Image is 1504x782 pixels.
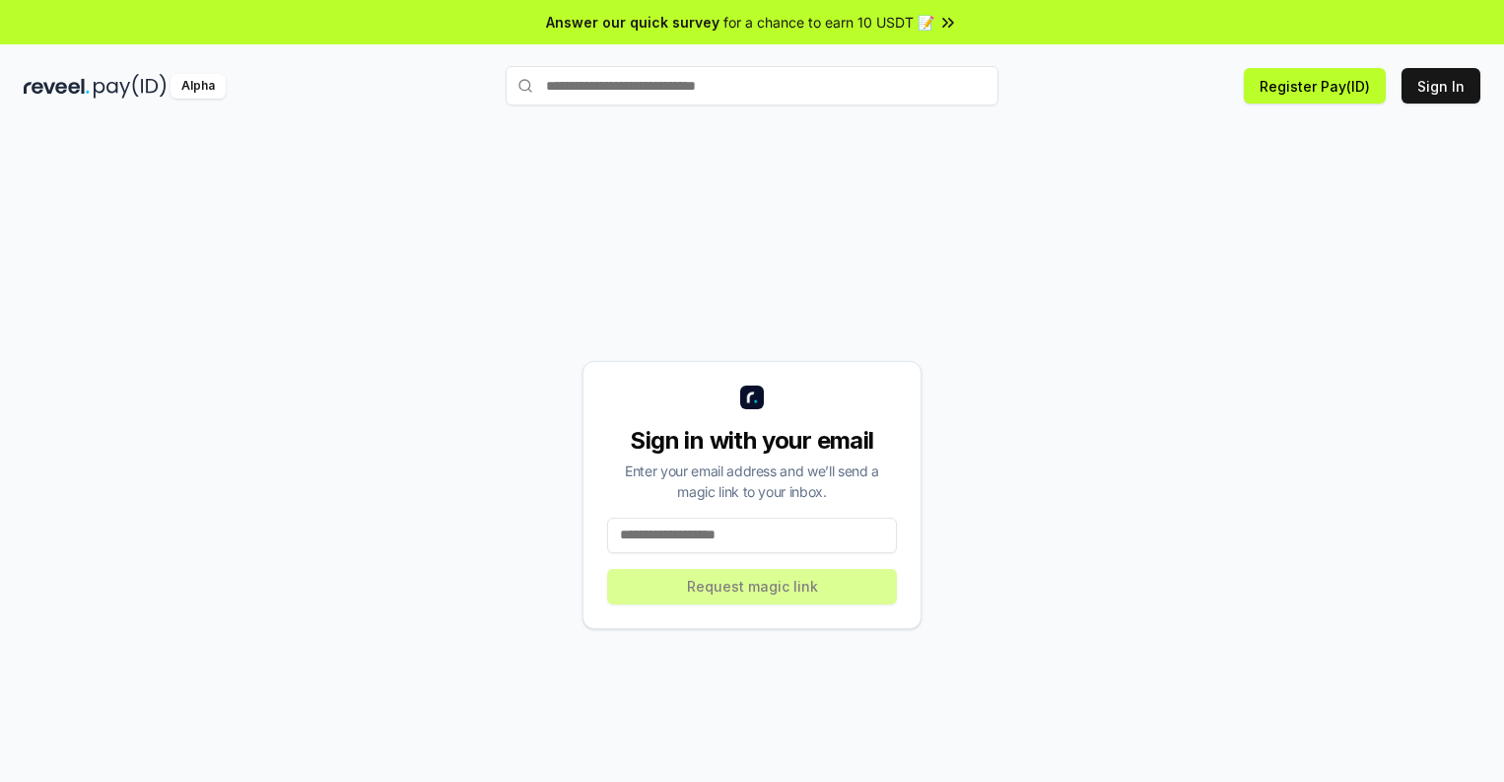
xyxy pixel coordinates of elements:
span: Answer our quick survey [546,12,719,33]
button: Register Pay(ID) [1244,68,1386,104]
div: Alpha [171,74,226,99]
div: Sign in with your email [607,425,897,457]
img: logo_small [740,386,764,409]
div: Enter your email address and we’ll send a magic link to your inbox. [607,461,897,502]
img: pay_id [94,74,167,99]
img: reveel_dark [24,74,90,99]
span: for a chance to earn 10 USDT 📝 [723,12,934,33]
button: Sign In [1401,68,1480,104]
